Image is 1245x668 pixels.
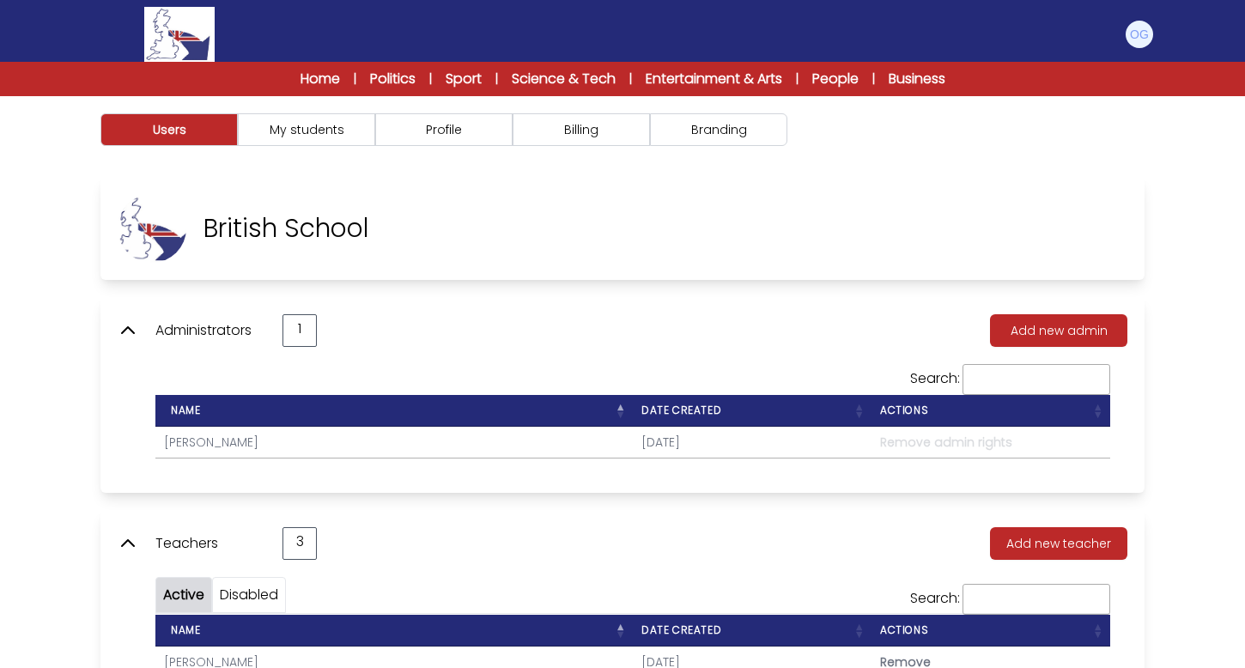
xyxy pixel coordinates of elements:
th: Date created : activate to sort column ascending [633,615,871,647]
p: Administrators [155,320,265,341]
span: | [872,70,875,88]
td: [DATE] [633,427,871,458]
p: Teachers [155,533,265,554]
th: Name : activate to sort column descending [155,615,633,647]
a: Logo [90,7,269,62]
a: Home [301,69,340,89]
label: Search: [910,588,1110,608]
input: Search: [963,584,1110,615]
td: [PERSON_NAME] [155,427,633,458]
a: Add new admin [976,320,1127,340]
a: Business [889,69,945,89]
span: | [354,70,356,88]
a: Politics [370,69,416,89]
a: Entertainment & Arts [646,69,782,89]
span: | [796,70,799,88]
th: Date created : activate to sort column ascending [633,395,871,427]
th: Name : activate to sort column descending [155,395,633,427]
button: Add new admin [990,314,1127,347]
button: Users [100,113,238,146]
img: Oliver Gargiulo [1126,21,1153,48]
img: Logo [144,7,215,62]
span: | [629,70,632,88]
span: Remove admin rights [880,434,1012,451]
div: 1 [282,314,317,347]
span: | [495,70,498,88]
label: Search: [910,368,1110,388]
p: British School [203,213,369,244]
button: Profile [375,113,513,146]
a: People [812,69,859,89]
a: Science & Tech [512,69,616,89]
a: Add new teacher [976,533,1127,553]
button: Billing [513,113,650,146]
th: Actions : activate to sort column ascending [871,615,1110,647]
th: Actions : activate to sort column ascending [871,395,1110,427]
div: 3 [282,527,317,560]
span: | [429,70,432,88]
button: Branding [650,113,787,146]
a: Sport [446,69,482,89]
input: Search: [963,364,1110,395]
img: zz7LdfaiLTDMCfhCpnm3B9ew2222k4nNbYSoBnaj.jpg [118,194,186,263]
span: Name [164,622,200,637]
button: Add new teacher [990,527,1127,560]
span: Name [164,403,200,417]
button: My students [238,113,375,146]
